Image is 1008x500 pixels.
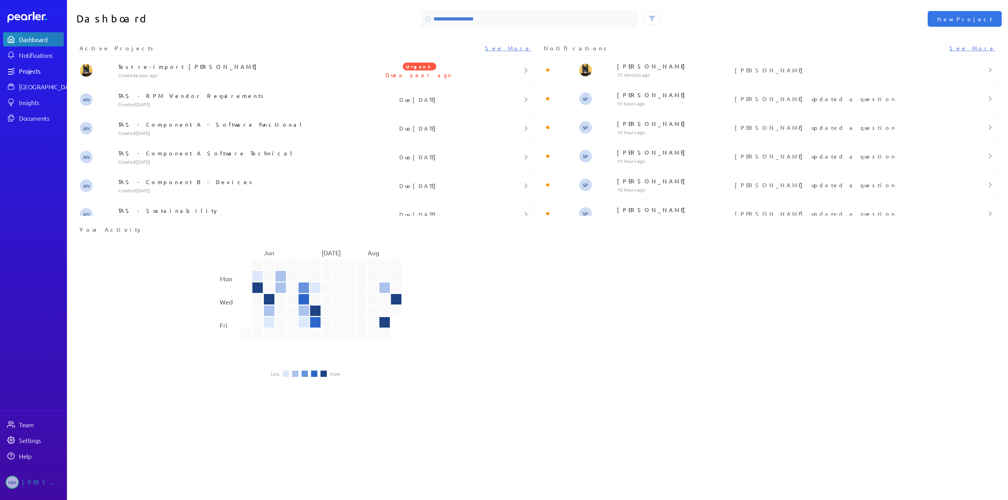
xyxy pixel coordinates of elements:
[617,100,731,107] p: 10 hours ago
[76,9,302,28] h1: Dashboard
[118,159,344,165] p: Created [DATE]
[928,11,1002,27] button: New Project
[19,452,63,460] div: Help
[118,92,344,100] p: TAS - RPM Vendor Requirements
[80,225,143,234] span: Your Activity
[19,436,63,444] div: Settings
[118,120,344,128] p: TAS - Component A - Software Functional
[735,181,957,189] p: [PERSON_NAME] updated a question
[118,72,344,78] p: Created a year ago
[617,206,731,214] p: [PERSON_NAME]
[343,153,496,161] p: Due [DATE]
[617,148,731,156] p: [PERSON_NAME]
[343,182,496,190] p: Due [DATE]
[937,15,992,23] span: New Project
[579,121,592,134] span: Sarah Pendlebury
[3,48,64,62] a: Notifications
[735,152,957,160] p: [PERSON_NAME] updated a question
[19,67,63,75] div: Projects
[579,179,592,191] span: Sarah Pendlebury
[3,449,64,463] a: Help
[19,51,63,59] div: Notifications
[617,129,731,135] p: 10 hours ago
[343,96,496,103] p: Due [DATE]
[264,249,274,256] text: Jun
[343,124,496,132] p: Due [DATE]
[3,433,64,447] a: Settings
[220,298,233,306] text: Wed
[579,150,592,162] span: Sarah Pendlebury
[579,207,592,220] span: Sarah Pendlebury
[80,208,93,221] span: Adam Nabali
[330,371,340,376] li: More
[118,63,344,70] p: Test re-import [PERSON_NAME]
[19,114,63,122] div: Documents
[7,12,64,23] a: Dashboard
[3,64,64,78] a: Projects
[3,95,64,109] a: Insights
[485,44,531,52] a: See More
[343,210,496,218] p: Due [DATE]
[118,149,344,157] p: TAS - Component A Software Technical
[80,179,93,192] span: Adam Nabali
[19,98,63,106] div: Insights
[80,122,93,135] span: Adam Nabali
[118,178,344,186] p: TAS - Component B - Devices
[3,472,64,492] a: MM[PERSON_NAME]
[617,177,731,185] p: [PERSON_NAME]
[617,158,731,164] p: 10 hours ago
[617,215,731,221] p: 10 hours ago
[3,32,64,46] a: Dashboard
[80,64,93,77] img: Tung Nguyen
[544,44,609,52] span: Notifications
[949,44,995,52] a: See More
[22,476,61,489] div: [PERSON_NAME]
[19,83,78,90] div: [GEOGRAPHIC_DATA]
[6,476,19,489] span: Michelle Manuel
[735,95,957,103] p: [PERSON_NAME] updated a question
[617,186,731,193] p: 10 hours ago
[617,120,731,127] p: [PERSON_NAME]
[80,151,93,163] span: Adam Nabali
[735,124,957,131] p: [PERSON_NAME] updated a question
[3,79,64,94] a: [GEOGRAPHIC_DATA]
[617,91,731,99] p: [PERSON_NAME]
[19,421,63,428] div: Team
[735,210,957,218] p: [PERSON_NAME] updated a question
[3,111,64,125] a: Documents
[343,71,496,79] p: Due a year ago
[735,66,957,74] p: [PERSON_NAME]
[3,417,64,432] a: Team
[579,64,592,76] img: Tung Nguyen
[403,63,436,70] span: Urgent
[617,72,731,78] p: 37 minutes ago
[579,92,592,105] span: Sarah Pendlebury
[118,187,344,194] p: Created [DATE]
[368,249,379,256] text: Aug
[271,371,280,376] li: Less
[118,130,344,136] p: Created [DATE]
[80,93,93,106] span: Adam Nabali
[322,249,341,256] text: [DATE]
[118,101,344,107] p: Created [DATE]
[617,62,731,70] p: [PERSON_NAME]
[118,207,344,214] p: TAS - Sustainability
[19,35,63,43] div: Dashboard
[80,44,156,52] span: Active Projects
[220,275,232,282] text: Mon
[220,321,227,329] text: Fri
